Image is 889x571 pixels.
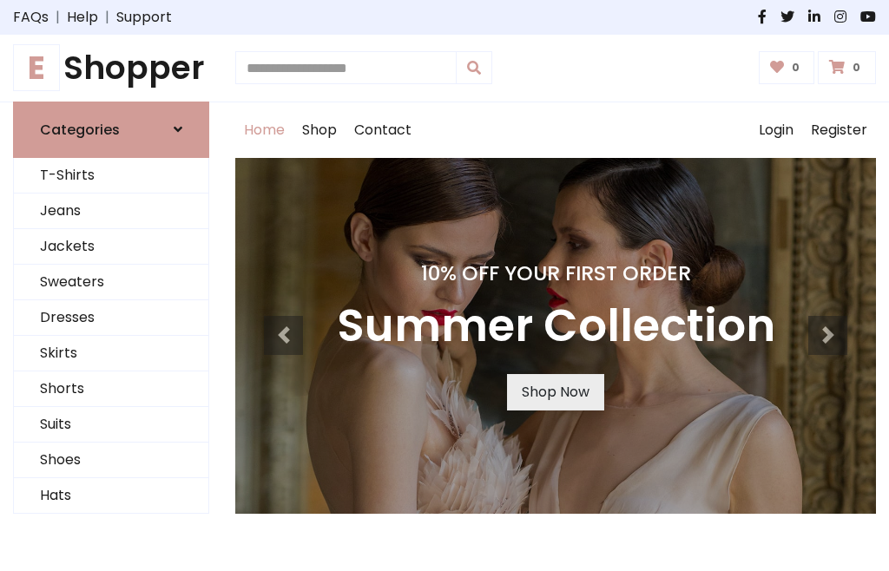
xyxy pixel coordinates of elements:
a: 0 [759,51,815,84]
h3: Summer Collection [337,299,775,353]
span: | [98,7,116,28]
a: Sweaters [14,265,208,300]
a: Suits [14,407,208,443]
a: Categories [13,102,209,158]
a: Support [116,7,172,28]
a: EShopper [13,49,209,88]
a: 0 [818,51,876,84]
a: T-Shirts [14,158,208,194]
a: FAQs [13,7,49,28]
a: Register [802,102,876,158]
a: Dresses [14,300,208,336]
a: Skirts [14,336,208,371]
a: Login [750,102,802,158]
span: 0 [848,60,865,75]
a: Help [67,7,98,28]
span: E [13,44,60,91]
h4: 10% Off Your First Order [337,261,775,285]
a: Jeans [14,194,208,229]
a: Shop [293,102,346,158]
a: Shorts [14,371,208,407]
h1: Shopper [13,49,209,88]
a: Jackets [14,229,208,265]
a: Shop Now [507,374,604,410]
span: | [49,7,67,28]
a: Hats [14,478,208,514]
a: Contact [346,102,420,158]
span: 0 [787,60,804,75]
h6: Categories [40,121,120,138]
a: Shoes [14,443,208,478]
a: Home [235,102,293,158]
